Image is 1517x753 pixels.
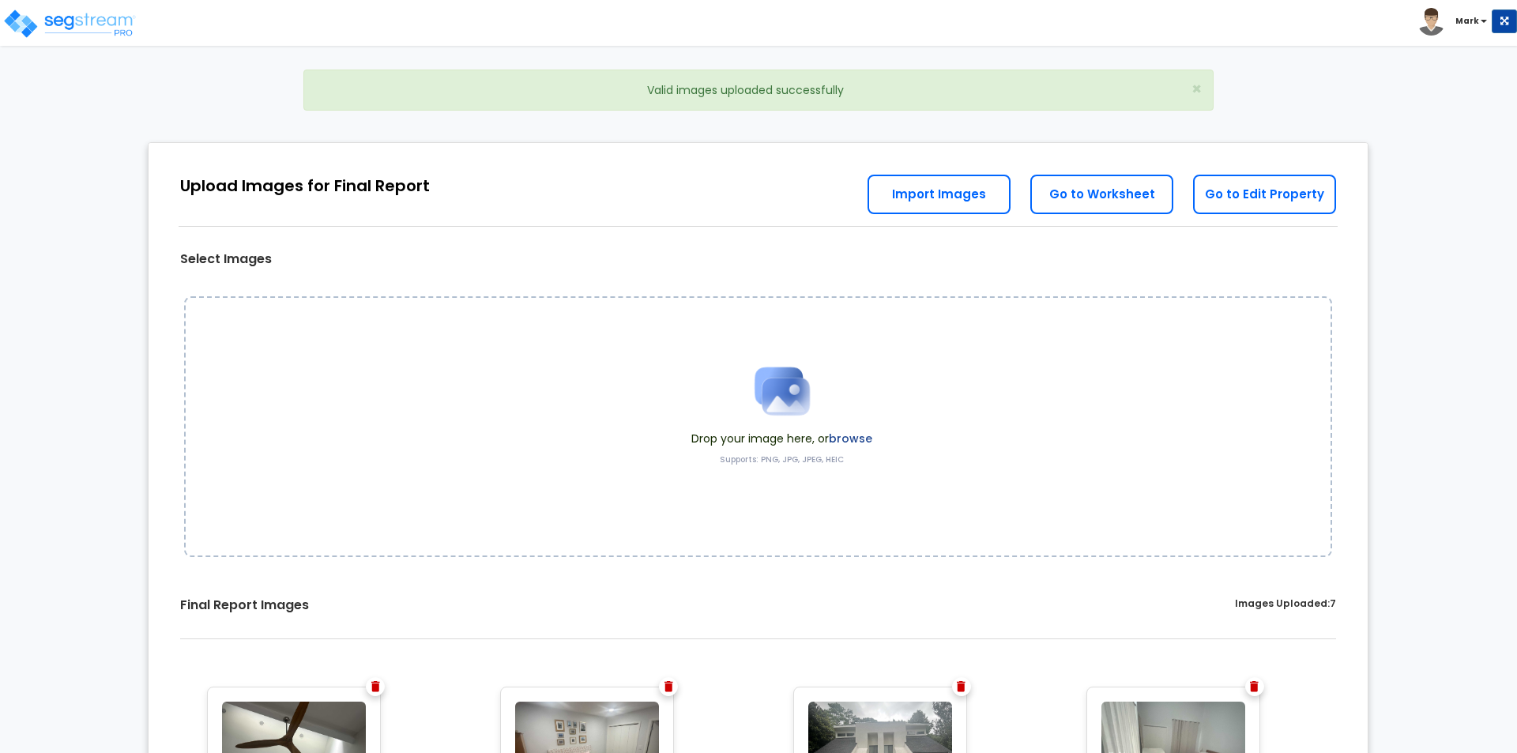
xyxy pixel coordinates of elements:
span: Valid images uploaded successfully [647,82,844,98]
a: Go to Edit Property [1193,175,1336,214]
b: Mark [1455,15,1479,27]
img: logo_pro_r.png [2,8,137,40]
span: 7 [1330,597,1336,610]
img: Upload Icon [743,352,822,431]
span: Drop your image here, or [691,431,872,446]
div: Upload Images for Final Report [180,175,430,198]
a: Go to Worksheet [1030,175,1173,214]
img: Trash Icon [371,681,380,692]
label: Final Report Images [180,597,309,615]
img: Trash Icon [957,681,966,692]
label: Select Images [180,250,272,269]
a: Import Images [868,175,1011,214]
img: Trash Icon [1250,681,1259,692]
label: Images Uploaded: [1235,597,1336,615]
span: × [1191,77,1202,100]
label: Supports: PNG, JPG, JPEG, HEIC [720,454,844,465]
img: avatar.png [1417,8,1445,36]
button: Close [1191,81,1202,97]
label: browse [829,431,872,446]
img: Trash Icon [664,681,673,692]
